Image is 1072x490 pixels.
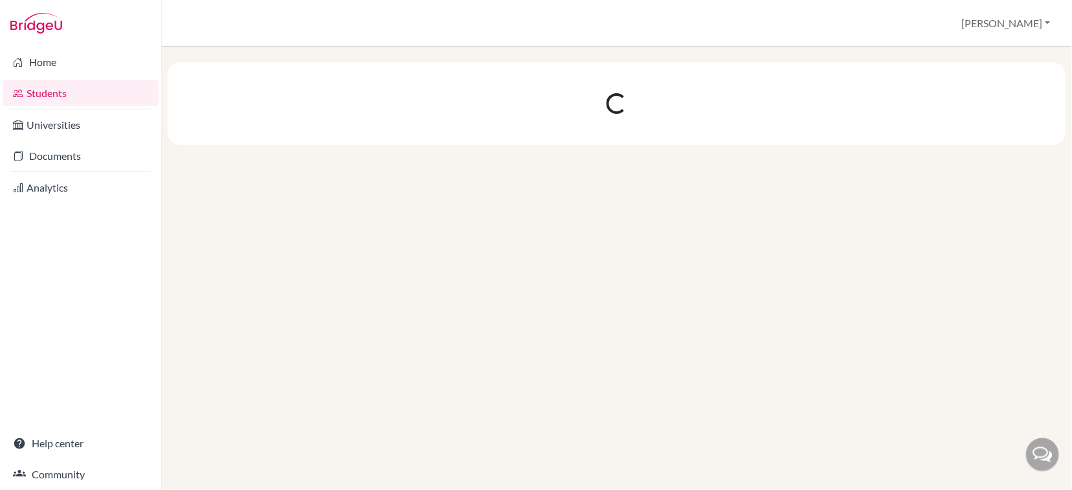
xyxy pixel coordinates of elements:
a: Community [3,462,159,487]
a: Documents [3,143,159,169]
a: Analytics [3,175,159,201]
span: Help [29,9,56,21]
a: Home [3,49,159,75]
a: Help center [3,430,159,456]
a: Students [3,80,159,106]
button: [PERSON_NAME] [956,11,1056,36]
img: Bridge-U [10,13,62,34]
a: Universities [3,112,159,138]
